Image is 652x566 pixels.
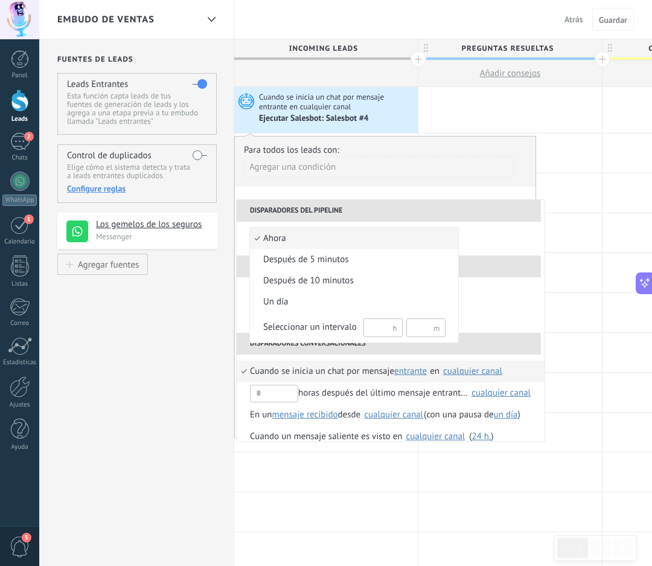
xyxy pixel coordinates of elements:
span: después de 5 minutos [250,254,446,266]
span: un día [250,296,446,308]
span: Seleccionar un intervalo [250,317,446,338]
span: ahora [250,233,446,245]
div: Seleccionar un intervalo [263,321,357,333]
span: después de 10 minutos [250,275,446,287]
